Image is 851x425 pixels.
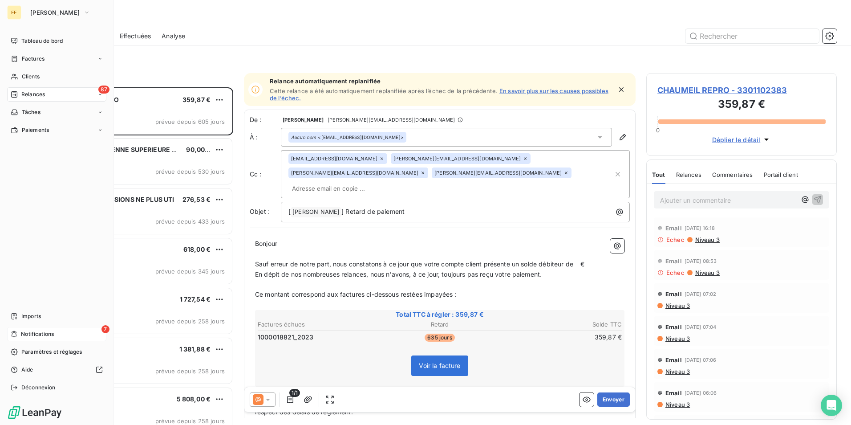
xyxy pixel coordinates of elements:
button: Envoyer [597,392,630,407]
div: FE [7,5,21,20]
span: Niveau 3 [665,335,690,342]
span: 5 808,00 € [177,395,211,403]
input: Rechercher [685,29,819,43]
div: Open Intercom Messenger [821,395,842,416]
span: Email [665,389,682,396]
span: ] Retard de paiement [341,208,405,215]
span: [DATE] 16:18 [685,225,715,231]
span: ECOLE EUROPEENNE SUPERIEURE DE [63,146,180,153]
span: Bonjour [255,240,277,247]
span: Imports [21,312,41,320]
span: Paramètres et réglages [21,348,82,356]
span: Nous vous demandons de bien vouloir régulariser votre situation à réception de la présente. Nous ... [255,398,607,416]
span: Niveau 3 [665,368,690,375]
a: Aide [7,363,106,377]
span: Niveau 3 [665,302,690,309]
th: Factures échues [257,320,378,329]
span: [ [288,208,291,215]
span: 1 727,54 € [180,295,211,303]
span: 618,00 € [183,245,211,253]
span: Déplier le détail [712,135,761,144]
span: 276,53 € [182,196,211,203]
span: prévue depuis 605 jours [155,118,225,125]
span: prévue depuis 530 jours [155,168,225,175]
span: RENARD IMPRESSIONS NE PLUS UTI [63,196,174,203]
span: prévue depuis 433 jours [155,218,225,225]
span: 359,87 € [182,96,211,103]
span: [PERSON_NAME] [291,207,341,217]
span: Relance automatiquement replanifiée [270,78,612,85]
span: Voir la facture [419,362,460,369]
span: Echec [666,236,685,243]
span: prévue depuis 345 jours [155,268,225,275]
span: Factures [22,55,45,63]
th: Retard [379,320,500,329]
span: Email [665,257,682,265]
span: CHAUMEIL REPRO - 3301102383 [657,84,826,96]
span: Echec [666,269,685,276]
img: Logo LeanPay [7,405,62,420]
span: [DATE] 07:02 [685,291,717,297]
span: Niveau 3 [694,236,720,243]
span: Email [665,225,682,232]
span: 635 jours [425,334,454,342]
span: Relances [676,171,701,178]
span: Paiements [22,126,49,134]
button: Déplier le détail [709,135,774,145]
span: - [PERSON_NAME][EMAIL_ADDRESS][DOMAIN_NAME] [325,117,455,123]
span: Email [665,290,682,298]
span: prévue depuis 258 jours [155,417,225,425]
span: 7 [101,325,109,333]
th: Solde TTC [501,320,622,329]
div: <[EMAIL_ADDRESS][DOMAIN_NAME]> [291,134,404,140]
span: Niveau 3 [665,401,690,408]
span: Portail client [764,171,798,178]
span: Niveau 3 [694,269,720,276]
span: Total TTC à régler : 359,87 € [256,310,623,319]
span: Analyse [162,32,185,41]
span: En dépit de nos nombreuses relances, nous n'avons, à ce jour, toujours pas reçu votre paiement. [255,270,542,278]
div: grid [43,87,233,425]
span: Aide [21,366,33,374]
span: Ce montant correspond aux factures ci-dessous restées impayées : [255,290,457,298]
span: Cette relance a été automatiquement replanifiée après l’échec de la précédente. [270,87,498,94]
span: Email [665,323,682,331]
span: [EMAIL_ADDRESS][DOMAIN_NAME] [291,156,377,161]
span: prévue depuis 258 jours [155,368,225,375]
span: [DATE] 06:06 [685,390,717,396]
span: Objet : [250,208,270,215]
span: Déconnexion [21,384,56,392]
span: Notifications [21,330,54,338]
span: Tâches [22,108,41,116]
h3: 359,87 € [657,96,826,114]
span: [PERSON_NAME][EMAIL_ADDRESS][DOMAIN_NAME] [393,156,521,161]
span: 0 [656,127,660,134]
span: Effectuées [120,32,151,41]
span: [PERSON_NAME][EMAIL_ADDRESS][DOMAIN_NAME] [434,170,562,176]
em: Aucun nom [291,134,316,140]
span: [DATE] 07:04 [685,324,717,330]
input: Adresse email en copie ... [288,182,391,195]
span: Tout [652,171,665,178]
a: En savoir plus sur les causes possibles de l’échec. [270,87,608,102]
span: [PERSON_NAME] [283,117,324,123]
span: 90,00 € [186,146,211,153]
span: Relances [21,90,45,98]
span: [PERSON_NAME] [30,9,80,16]
span: Email [665,356,682,364]
span: 87 [98,86,109,94]
label: Cc : [250,170,281,179]
span: Tableau de bord [21,37,63,45]
label: À : [250,133,281,142]
span: Clients [22,73,40,81]
td: 359,87 € [501,332,622,342]
span: Commentaires [712,171,753,178]
span: Sauf erreur de notre part, nous constatons à ce jour que votre compte client présente un solde dé... [255,260,585,268]
span: De : [250,115,281,124]
span: [DATE] 08:53 [685,258,717,264]
span: [DATE] 07:06 [685,357,717,363]
span: 1/1 [289,389,300,397]
span: 1 381,88 € [179,345,211,353]
span: [PERSON_NAME][EMAIL_ADDRESS][DOMAIN_NAME] [291,170,418,176]
span: 1000018821_2023 [258,333,313,342]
